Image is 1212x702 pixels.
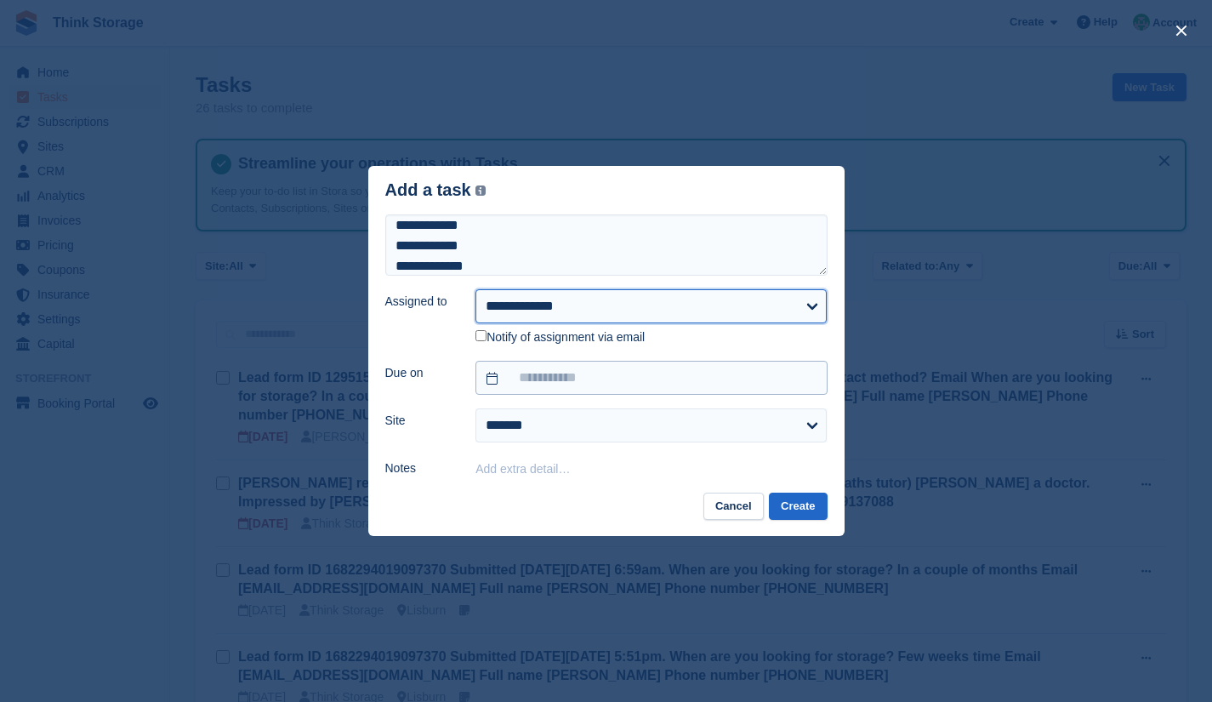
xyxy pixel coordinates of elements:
[475,462,570,476] button: Add extra detail…
[769,493,827,521] button: Create
[385,459,456,477] label: Notes
[385,412,456,430] label: Site
[385,364,456,382] label: Due on
[1168,17,1195,44] button: close
[475,330,487,341] input: Notify of assignment via email
[385,180,487,200] div: Add a task
[475,330,645,345] label: Notify of assignment via email
[475,185,486,196] img: icon-info-grey-7440780725fd019a000dd9b08b2336e03edf1995a4989e88bcd33f0948082b44.svg
[385,293,456,311] label: Assigned to
[703,493,764,521] button: Cancel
